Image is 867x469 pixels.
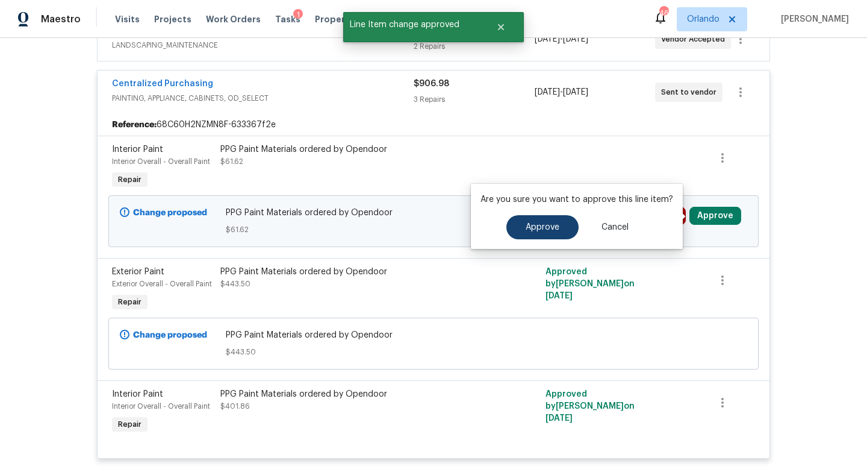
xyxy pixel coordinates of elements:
span: $61.62 [220,158,243,165]
span: Tasks [275,15,300,24]
b: Reference: [112,119,157,131]
span: Repair [113,296,146,308]
span: LANDSCAPING_MAINTENANCE [112,39,414,51]
span: Repair [113,174,146,186]
button: Approve [506,215,579,239]
a: Centralized Purchasing [112,80,213,88]
span: [DATE] [545,414,573,423]
div: 3 Repairs [414,93,534,105]
span: - [535,33,588,45]
span: Visits [115,13,140,25]
span: $906.98 [414,80,449,88]
span: Projects [154,13,191,25]
div: PPG Paint Materials ordered by Opendoor [220,388,484,400]
b: Change proposed [133,209,207,217]
span: $443.50 [220,280,250,288]
span: Approve [526,223,559,232]
div: 68C60H2NZMN8F-633367f2e [98,114,769,136]
span: Exterior Paint [112,268,164,276]
button: Approve [689,207,741,225]
span: PPG Paint Materials ordered by Opendoor [226,329,642,341]
span: Orlando [687,13,719,25]
span: $61.62 [226,224,642,236]
span: [DATE] [535,35,560,43]
b: Change proposed [133,331,207,339]
span: Repair [113,418,146,430]
button: Cancel [582,215,648,239]
span: Work Orders [206,13,261,25]
span: Approved by [PERSON_NAME] on [545,268,635,300]
span: - [535,86,588,98]
p: Are you sure you want to approve this line item? [480,194,673,206]
span: [PERSON_NAME] [776,13,849,25]
button: Close [481,15,521,39]
span: PAINTING, APPLIANCE, CABINETS, OD_SELECT [112,92,414,104]
span: Properties [315,13,362,25]
span: [DATE] [563,35,588,43]
span: [DATE] [545,292,573,300]
span: Exterior Overall - Overall Paint [112,280,212,288]
span: Vendor Accepted [661,33,730,45]
div: PPG Paint Materials ordered by Opendoor [220,266,484,278]
span: [DATE] [535,88,560,96]
span: Cancel [601,223,629,232]
span: Interior Overall - Overall Paint [112,403,210,410]
div: 2 Repairs [414,40,534,52]
span: PPG Paint Materials ordered by Opendoor [226,207,642,219]
div: 1 [293,9,303,21]
span: Interior Paint [112,145,163,154]
span: $443.50 [226,346,642,358]
div: 46 [659,7,668,19]
span: [DATE] [563,88,588,96]
div: PPG Paint Materials ordered by Opendoor [220,143,484,156]
span: $401.86 [220,403,250,410]
span: Interior Overall - Overall Paint [112,158,210,165]
span: Approved by [PERSON_NAME] on [545,390,635,423]
span: Line Item change approved [343,12,481,37]
span: Maestro [41,13,81,25]
span: Interior Paint [112,390,163,398]
span: Sent to vendor [661,86,721,98]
